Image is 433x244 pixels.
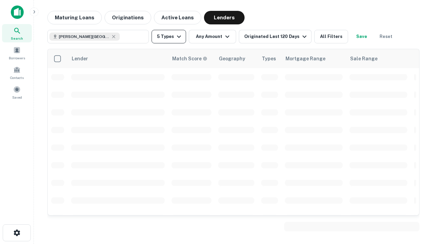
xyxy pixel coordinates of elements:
a: Search [2,24,32,42]
button: Lenders [204,11,245,24]
button: Originations [105,11,151,24]
a: Contacts [2,63,32,82]
div: Geography [219,55,245,63]
h6: Match Score [172,55,206,62]
div: Types [262,55,276,63]
button: Any Amount [189,30,236,43]
button: Reset [375,30,397,43]
div: Capitalize uses an advanced AI algorithm to match your search with the best lender. The match sco... [172,55,207,62]
span: [PERSON_NAME][GEOGRAPHIC_DATA], [GEOGRAPHIC_DATA] [59,34,110,40]
img: capitalize-icon.png [11,5,24,19]
div: Lender [72,55,88,63]
th: Geography [215,49,258,68]
div: Mortgage Range [286,55,325,63]
th: Types [258,49,281,68]
button: Maturing Loans [47,11,102,24]
div: Sale Range [350,55,378,63]
button: All Filters [314,30,348,43]
button: 5 Types [152,30,186,43]
a: Borrowers [2,44,32,62]
th: Lender [68,49,168,68]
span: Saved [12,95,22,100]
th: Sale Range [346,49,411,68]
span: Borrowers [9,55,25,61]
button: Originated Last 120 Days [239,30,312,43]
button: Save your search to get updates of matches that match your search criteria. [351,30,372,43]
th: Capitalize uses an advanced AI algorithm to match your search with the best lender. The match sco... [168,49,215,68]
iframe: Chat Widget [399,168,433,201]
button: Active Loans [154,11,201,24]
div: Originated Last 120 Days [244,33,309,41]
a: Saved [2,83,32,101]
span: Contacts [10,75,24,80]
th: Mortgage Range [281,49,346,68]
span: Search [11,36,23,41]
